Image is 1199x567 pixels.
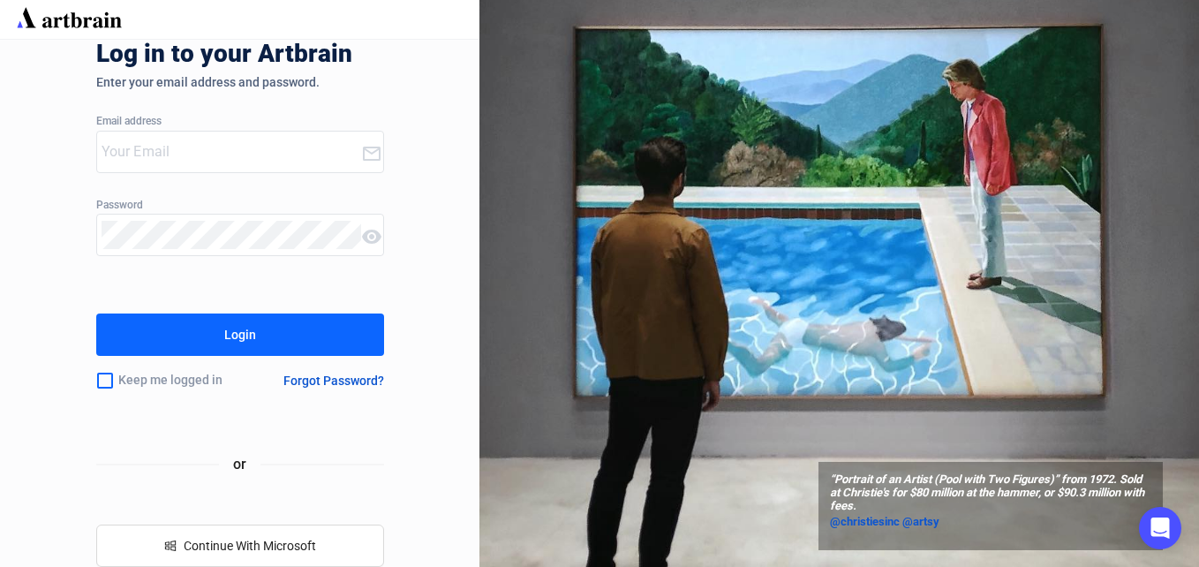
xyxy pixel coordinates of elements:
span: or [219,453,260,475]
a: @christiesinc @artsy [830,513,1151,531]
input: Your Email [102,138,361,166]
button: Login [96,314,384,356]
div: Open Intercom Messenger [1139,507,1181,549]
div: Forgot Password? [283,374,384,388]
span: “Portrait of an Artist (Pool with Two Figures)” from 1972. Sold at Christie's for $80 million at ... [830,473,1151,513]
div: Login [224,321,256,349]
div: Enter your email address and password. [96,75,384,89]
div: Log in to your Artbrain [96,40,626,75]
div: Password [96,200,384,212]
span: Continue With Microsoft [184,539,316,553]
span: windows [164,540,177,552]
div: Email address [96,116,384,128]
button: windowsContinue With Microsoft [96,525,384,567]
span: @christiesinc @artsy [830,515,939,528]
div: Keep me logged in [96,362,254,399]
